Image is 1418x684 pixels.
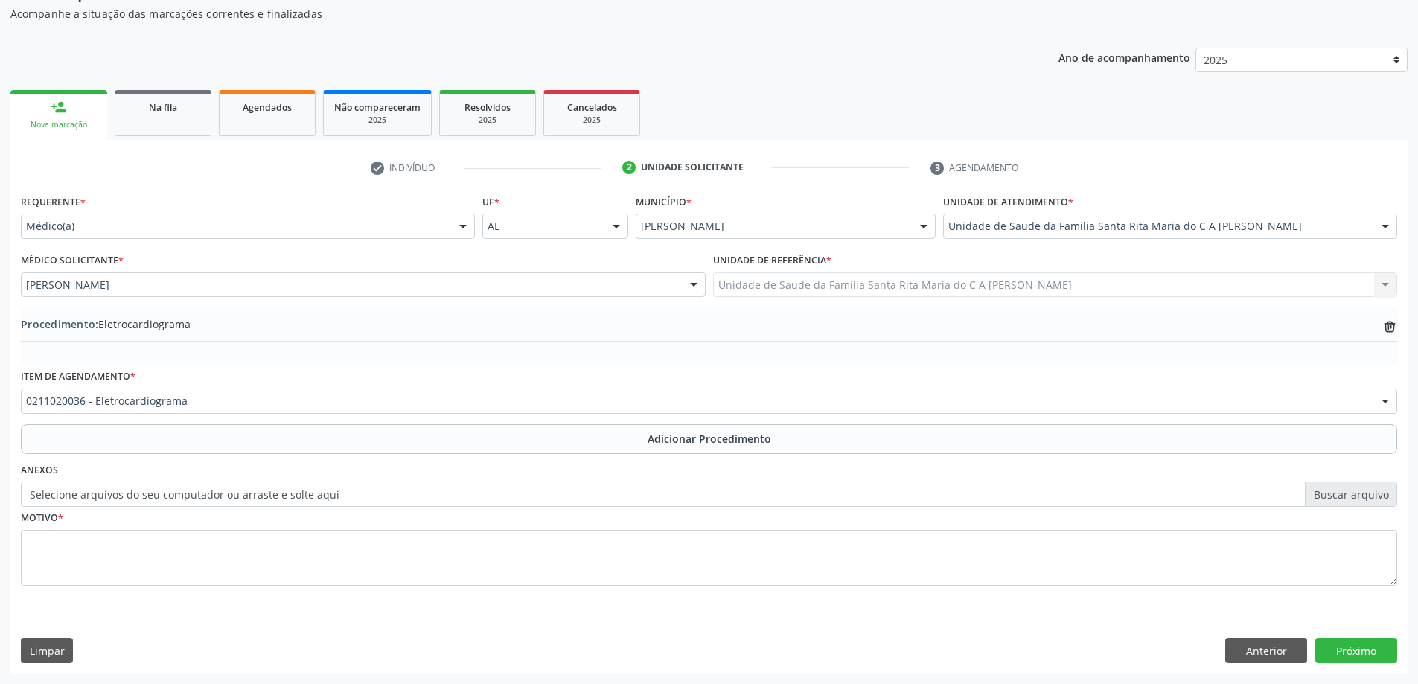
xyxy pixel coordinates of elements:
[567,101,617,114] span: Cancelados
[21,365,135,389] label: Item de agendamento
[10,6,989,22] p: Acompanhe a situação das marcações correntes e finalizadas
[21,424,1397,454] button: Adicionar Procedimento
[622,161,636,174] div: 2
[334,115,421,126] div: 2025
[26,278,675,293] span: [PERSON_NAME]
[648,431,771,447] span: Adicionar Procedimento
[149,101,177,114] span: Na fila
[243,101,292,114] span: Agendados
[1225,638,1307,663] button: Anterior
[555,115,629,126] div: 2025
[1315,638,1397,663] button: Próximo
[21,191,86,214] label: Requerente
[21,317,98,331] span: Procedimento:
[26,219,444,234] span: Médico(a)
[713,249,831,272] label: Unidade de referência
[636,191,692,214] label: Município
[943,191,1073,214] label: Unidade de atendimento
[641,161,744,174] div: Unidade solicitante
[26,394,1367,409] span: 0211020036 - Eletrocardiograma
[482,191,499,214] label: UF
[334,101,421,114] span: Não compareceram
[488,219,598,234] span: AL
[21,459,58,482] label: Anexos
[464,101,511,114] span: Resolvidos
[1058,48,1190,66] p: Ano de acompanhamento
[21,249,124,272] label: Médico Solicitante
[21,119,97,130] div: Nova marcação
[948,219,1367,234] span: Unidade de Saude da Familia Santa Rita Maria do C A [PERSON_NAME]
[641,219,905,234] span: [PERSON_NAME]
[21,507,63,530] label: Motivo
[450,115,525,126] div: 2025
[21,316,191,332] span: Eletrocardiograma
[51,99,67,115] div: person_add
